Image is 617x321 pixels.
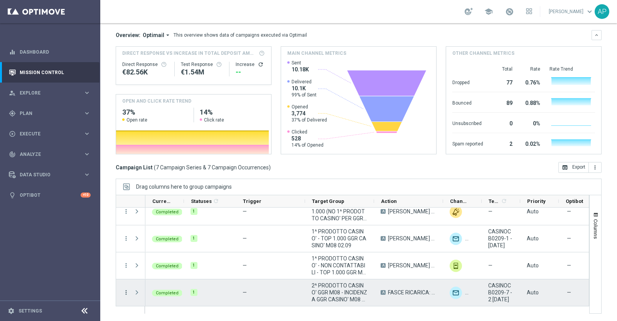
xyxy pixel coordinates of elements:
[83,171,91,178] i: keyboard_arrow_right
[204,117,224,123] span: Click rate
[20,185,81,205] a: Optibot
[527,262,539,269] span: Auto
[381,263,386,268] span: A
[465,287,477,299] img: In-app Inbox
[81,193,91,198] div: +10
[550,66,595,72] div: Rate Trend
[489,198,500,204] span: Templates
[8,172,91,178] div: Data Studio keyboard_arrow_right
[567,262,571,269] span: —
[527,208,539,215] span: Auto
[190,289,197,296] div: 1
[484,7,493,16] span: school
[492,96,512,108] div: 89
[9,90,16,96] i: person_search
[450,233,462,245] div: Optimail
[8,192,91,198] button: lightbulb Optibot +10
[8,131,91,137] button: play_circle_outline Execute keyboard_arrow_right
[8,49,91,55] div: equalizer Dashboard
[452,76,483,88] div: Dropped
[258,61,264,68] button: refresh
[136,184,232,190] div: Row Groups
[140,32,174,39] button: Optimail arrow_drop_down
[292,142,324,148] span: 14% of Opened
[136,184,232,190] span: Drag columns here to group campaigns
[452,137,483,149] div: Spam reported
[595,4,609,19] div: AP
[527,289,539,296] span: Auto
[8,110,91,117] button: gps_fixed Plan keyboard_arrow_right
[452,50,514,57] h4: Other channel metrics
[181,68,223,77] div: €1,537,179
[20,91,83,95] span: Explore
[488,208,492,215] span: —
[527,198,546,204] span: Priority
[156,291,179,296] span: Completed
[465,233,477,245] div: In-app Inbox
[312,255,368,276] span: 1^ PRODOTTO CASINO' - NON CONTATTABILI - TOP 1.000 GGR M08 02.09
[488,228,514,249] span: CASINOCB0209-1 - 02.09.2025
[123,235,130,242] button: more_vert
[83,130,91,137] i: keyboard_arrow_right
[592,164,598,171] i: more_vert
[9,90,83,96] div: Explore
[156,264,179,269] span: Completed
[152,262,182,269] colored-tag: Completed
[292,60,309,66] span: Sent
[589,162,602,173] button: more_vert
[122,61,168,68] div: Direct Response
[191,198,212,204] span: Statuses
[122,68,168,77] div: €82,555
[20,132,83,136] span: Execute
[9,171,83,178] div: Data Studio
[548,6,595,17] a: [PERSON_NAME]keyboard_arrow_down
[8,151,91,157] div: track_changes Analyze keyboard_arrow_right
[181,61,223,68] div: Test Response
[83,150,91,158] i: keyboard_arrow_right
[156,164,269,171] span: 7 Campaign Series & 7 Campaign Occurrences
[9,151,16,158] i: track_changes
[388,208,437,215] span: CB PERSO CASINO' 25% MAX 500 EURO - SPENDIBILE SLOT
[450,287,462,299] img: Optimail
[20,172,83,177] span: Data Studio
[9,110,16,117] i: gps_fixed
[83,110,91,117] i: keyboard_arrow_right
[312,201,368,222] span: ACTIVE CASINO' - TOP 1.000 (NO 1^ PRODOTTO CASINO' PER GGR M08) CONTATTABILI E NON 02.09
[20,111,83,116] span: Plan
[292,129,324,135] span: Clicked
[562,164,568,171] i: open_in_browser
[388,235,437,242] span: CB PERSO CASINO' 30% MAX 500 EURO - SPENDIBILE SLOT
[123,208,130,215] button: more_vert
[19,309,42,313] a: Settings
[492,117,512,129] div: 0
[292,79,317,85] span: Delivered
[190,262,197,269] div: 1
[8,90,91,96] button: person_search Explore keyboard_arrow_right
[450,260,462,272] img: In-app Inbox
[152,235,182,242] colored-tag: Completed
[9,110,83,117] div: Plan
[522,66,540,72] div: Rate
[593,219,599,239] span: Columns
[9,62,91,83] div: Mission Control
[174,32,307,39] div: This overview shows data of campaigns executed via Optimail
[450,206,462,218] img: Other
[558,164,602,170] multiple-options-button: Export to CSV
[452,117,483,129] div: Unsubscribed
[123,262,130,269] button: more_vert
[8,69,91,76] button: Mission Control
[292,117,327,123] span: 37% of Delivered
[292,110,327,117] span: 3,774
[243,289,247,296] span: —
[243,198,261,204] span: Trigger
[122,98,191,105] h4: OPEN AND CLICK RATE TREND
[527,235,539,242] span: Auto
[20,42,91,62] a: Dashboard
[585,7,594,16] span: keyboard_arrow_down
